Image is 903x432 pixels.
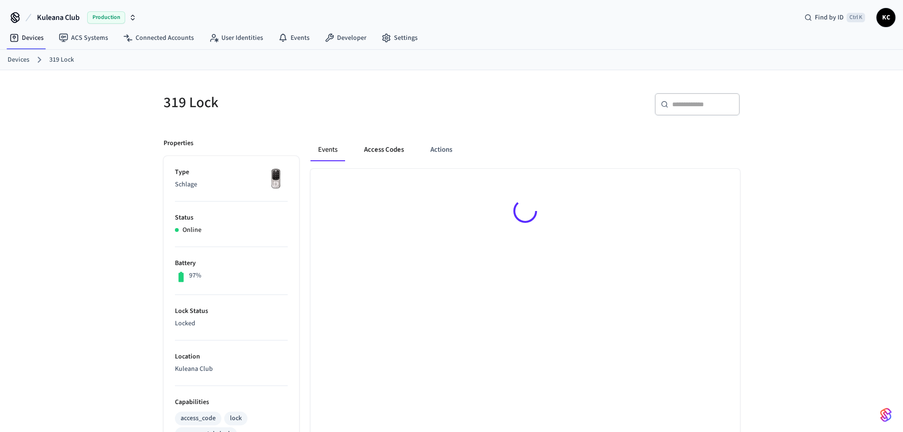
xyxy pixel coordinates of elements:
a: Events [271,29,317,46]
span: Production [87,11,125,24]
p: Online [182,225,201,235]
a: User Identities [201,29,271,46]
img: Yale Assure Touchscreen Wifi Smart Lock, Satin Nickel, Front [264,167,288,191]
a: Connected Accounts [116,29,201,46]
div: lock [230,414,242,423]
p: Location [175,352,288,362]
span: Ctrl K [847,13,865,22]
a: Developer [317,29,374,46]
h5: 319 Lock [164,93,446,112]
button: Events [310,138,345,161]
button: Access Codes [356,138,411,161]
p: Kuleana Club [175,364,288,374]
p: Battery [175,258,288,268]
a: Settings [374,29,425,46]
a: ACS Systems [51,29,116,46]
a: Devices [2,29,51,46]
p: Locked [175,319,288,329]
a: Devices [8,55,29,65]
p: Properties [164,138,193,148]
p: Schlage [175,180,288,190]
span: Kuleana Club [37,12,80,23]
span: Find by ID [815,13,844,22]
div: Find by IDCtrl K [797,9,873,26]
p: Capabilities [175,397,288,407]
p: 97% [189,271,201,281]
button: Actions [423,138,460,161]
p: Lock Status [175,306,288,316]
span: KC [877,9,894,26]
p: Status [175,213,288,223]
div: ant example [310,138,740,161]
p: Type [175,167,288,177]
button: KC [876,8,895,27]
div: access_code [181,414,216,423]
a: 319 Lock [49,55,74,65]
img: SeamLogoGradient.69752ec5.svg [880,407,892,423]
